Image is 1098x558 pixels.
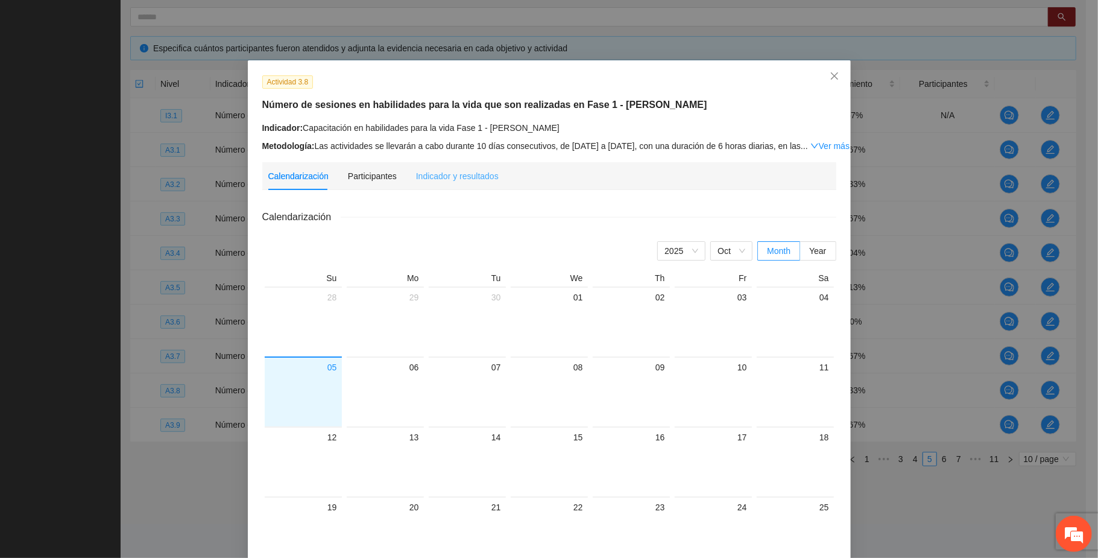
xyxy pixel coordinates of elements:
[508,273,590,287] th: We
[262,75,314,89] span: Actividad 3.8
[598,500,665,515] div: 23
[262,209,341,224] span: Calendarización
[516,290,583,305] div: 01
[818,60,851,93] button: Close
[63,62,203,77] div: Dejar un mensaje
[344,273,426,287] th: Mo
[270,290,337,305] div: 28
[754,426,836,496] td: 2025-10-18
[352,430,419,445] div: 13
[508,287,590,357] td: 2025-10-01
[434,290,501,305] div: 30
[262,426,344,496] td: 2025-10-12
[426,357,508,426] td: 2025-10-07
[598,290,665,305] div: 02
[416,170,499,183] div: Indicador y resultados
[344,426,426,496] td: 2025-10-13
[262,287,344,357] td: 2025-09-28
[268,170,329,183] div: Calendarización
[352,290,419,305] div: 29
[680,500,747,515] div: 24
[426,426,508,496] td: 2025-10-14
[352,500,419,515] div: 20
[270,430,337,445] div: 12
[809,246,826,256] span: Year
[754,273,836,287] th: Sa
[680,360,747,375] div: 10
[508,426,590,496] td: 2025-10-15
[262,121,836,135] div: Capacitación en habilidades para la vida Fase 1 - [PERSON_NAME]
[672,273,754,287] th: Fr
[754,287,836,357] td: 2025-10-04
[680,290,747,305] div: 03
[801,141,808,151] span: ...
[516,430,583,445] div: 15
[6,329,230,372] textarea: Escriba su mensaje aquí y haga clic en “Enviar”
[344,287,426,357] td: 2025-09-29
[590,426,672,496] td: 2025-10-16
[810,141,850,151] a: Expand
[434,360,501,375] div: 07
[830,71,839,81] span: close
[672,357,754,426] td: 2025-10-10
[262,141,315,151] strong: Metodología:
[680,430,747,445] div: 17
[762,360,829,375] div: 11
[516,500,583,515] div: 22
[672,426,754,496] td: 2025-10-17
[434,430,501,445] div: 14
[590,273,672,287] th: Th
[762,500,829,515] div: 25
[426,273,508,287] th: Tu
[598,360,665,375] div: 09
[590,287,672,357] td: 2025-10-02
[762,290,829,305] div: 04
[262,98,836,112] h5: Número de sesiones en habilidades para la vida que son realizadas en Fase 1 - [PERSON_NAME]
[198,6,227,35] div: Minimizar ventana de chat en vivo
[262,273,344,287] th: Su
[718,242,745,260] span: Oct
[767,246,790,256] span: Month
[262,123,303,133] strong: Indicador:
[762,430,829,445] div: 18
[598,430,665,445] div: 16
[262,139,836,153] div: Las actividades se llevarán a cabo durante 10 días consecutivos, de [DATE] a [DATE], con una dura...
[434,500,501,515] div: 21
[664,242,698,260] span: 2025
[754,357,836,426] td: 2025-10-11
[508,357,590,426] td: 2025-10-08
[180,372,219,388] em: Enviar
[270,360,337,375] div: 05
[352,360,419,375] div: 06
[344,357,426,426] td: 2025-10-06
[672,287,754,357] td: 2025-10-03
[348,170,397,183] div: Participantes
[590,357,672,426] td: 2025-10-09
[516,360,583,375] div: 08
[810,142,819,150] span: down
[23,161,213,283] span: Estamos sin conexión. Déjenos un mensaje.
[262,357,344,426] td: 2025-10-05
[426,287,508,357] td: 2025-09-30
[270,500,337,515] div: 19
